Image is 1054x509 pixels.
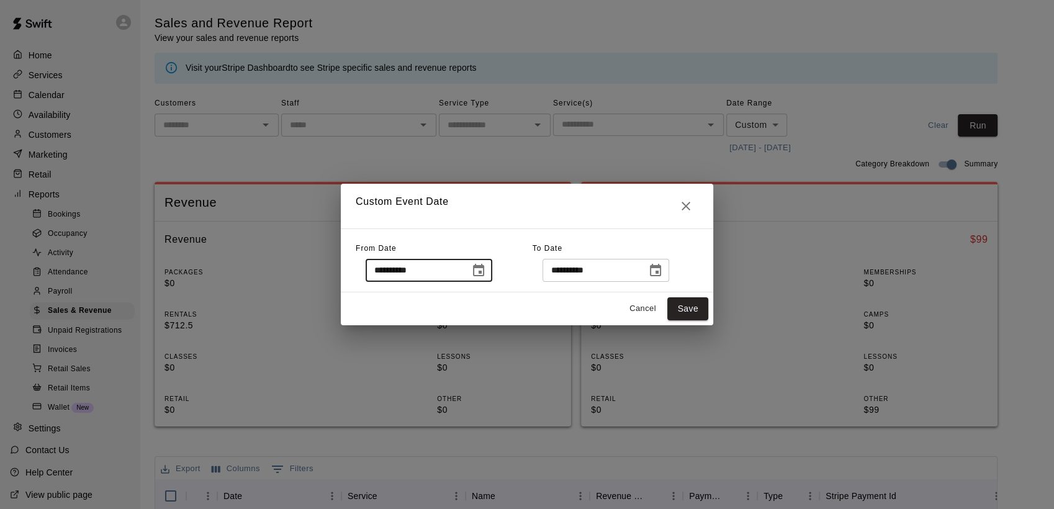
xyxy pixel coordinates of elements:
span: From Date [356,244,397,253]
button: Choose date, selected date is Aug 21, 2025 [643,258,668,283]
span: To Date [533,244,562,253]
button: Save [667,297,708,320]
button: Close [673,194,698,218]
button: Choose date, selected date is Aug 14, 2025 [466,258,491,283]
button: Cancel [623,299,662,318]
h2: Custom Event Date [341,184,713,228]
